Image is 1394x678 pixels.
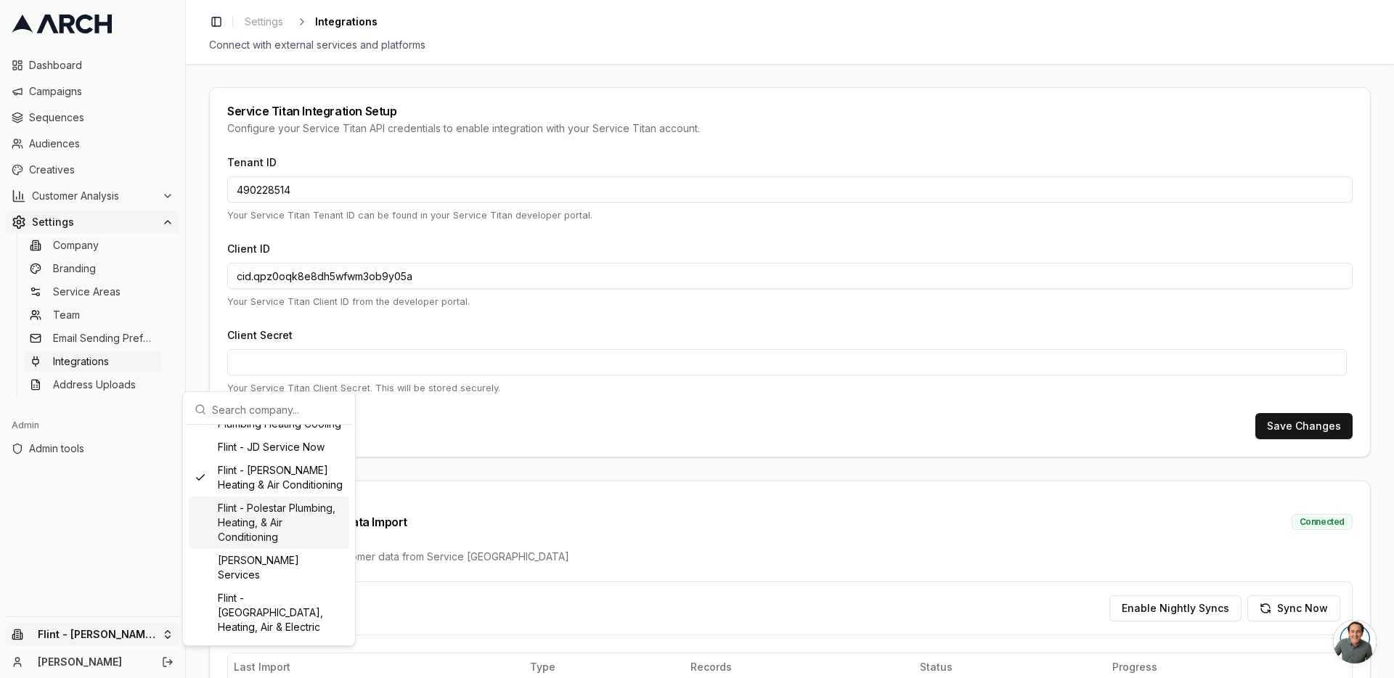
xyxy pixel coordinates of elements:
[186,425,352,642] div: Suggestions
[189,639,349,677] div: Flint - Village Plumbing, Air & Electric
[189,436,349,459] div: Flint - JD Service Now
[189,549,349,587] div: [PERSON_NAME] Services
[189,497,349,549] div: Flint - Polestar Plumbing, Heating, & Air Conditioning
[189,587,349,639] div: Flint - [GEOGRAPHIC_DATA], Heating, Air & Electric
[189,459,349,497] div: Flint - [PERSON_NAME] Heating & Air Conditioning
[212,395,343,424] input: Search company...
